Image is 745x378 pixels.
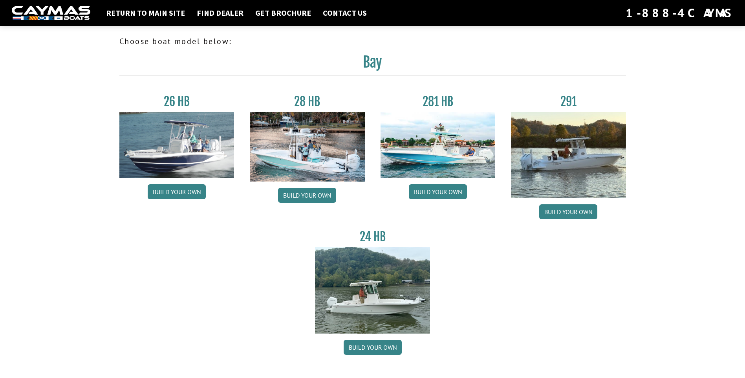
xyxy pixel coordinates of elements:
[381,112,496,178] img: 28-hb-twin.jpg
[278,188,336,203] a: Build your own
[148,184,206,199] a: Build your own
[12,6,90,20] img: white-logo-c9c8dbefe5ff5ceceb0f0178aa75bf4bb51f6bca0971e226c86eb53dfe498488.png
[511,94,626,109] h3: 291
[119,94,234,109] h3: 26 HB
[319,8,371,18] a: Contact Us
[511,112,626,198] img: 291_Thumbnail.jpg
[119,112,234,178] img: 26_new_photo_resized.jpg
[315,229,430,244] h3: 24 HB
[251,8,315,18] a: Get Brochure
[250,94,365,109] h3: 28 HB
[409,184,467,199] a: Build your own
[119,53,626,75] h2: Bay
[539,204,597,219] a: Build your own
[344,340,402,355] a: Build your own
[193,8,247,18] a: Find Dealer
[102,8,189,18] a: Return to main site
[250,112,365,182] img: 28_hb_thumbnail_for_caymas_connect.jpg
[381,94,496,109] h3: 281 HB
[119,35,626,47] p: Choose boat model below:
[626,4,733,22] div: 1-888-4CAYMAS
[315,247,430,333] img: 24_HB_thumbnail.jpg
